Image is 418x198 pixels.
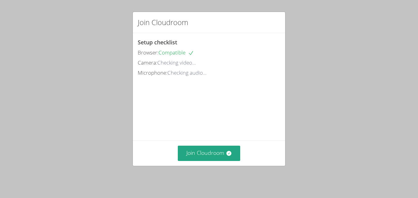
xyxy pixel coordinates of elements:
[159,49,194,56] span: Compatible
[138,49,159,56] span: Browser:
[178,146,241,161] button: Join Cloudroom
[138,17,188,28] h2: Join Cloudroom
[138,69,167,76] span: Microphone:
[157,59,196,66] span: Checking video...
[167,69,207,76] span: Checking audio...
[138,39,177,46] span: Setup checklist
[138,59,157,66] span: Camera:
